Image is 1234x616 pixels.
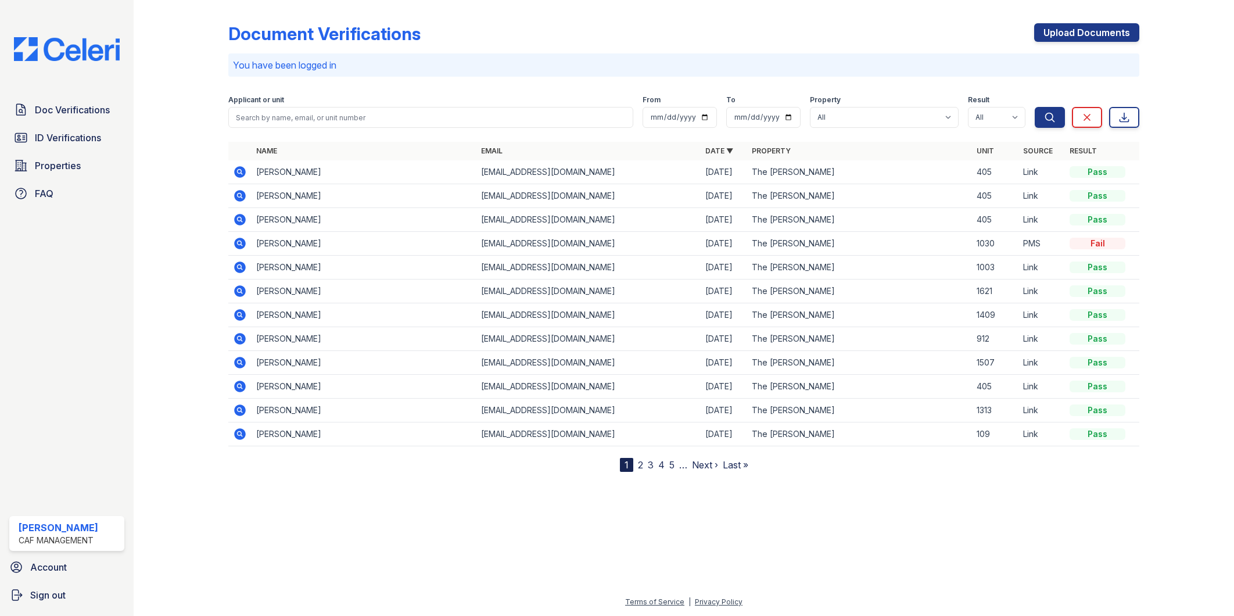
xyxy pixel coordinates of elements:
[747,399,972,422] td: The [PERSON_NAME]
[9,154,124,177] a: Properties
[35,159,81,173] span: Properties
[1018,160,1065,184] td: Link
[972,280,1018,303] td: 1621
[688,597,691,606] div: |
[30,588,66,602] span: Sign out
[747,184,972,208] td: The [PERSON_NAME]
[701,280,747,303] td: [DATE]
[35,103,110,117] span: Doc Verifications
[638,459,643,471] a: 2
[972,422,1018,446] td: 109
[1070,238,1125,249] div: Fail
[35,131,101,145] span: ID Verifications
[620,458,633,472] div: 1
[476,160,701,184] td: [EMAIL_ADDRESS][DOMAIN_NAME]
[701,184,747,208] td: [DATE]
[701,303,747,327] td: [DATE]
[692,459,718,471] a: Next ›
[1018,422,1065,446] td: Link
[1023,146,1053,155] a: Source
[747,375,972,399] td: The [PERSON_NAME]
[252,351,476,375] td: [PERSON_NAME]
[679,458,687,472] span: …
[9,126,124,149] a: ID Verifications
[476,303,701,327] td: [EMAIL_ADDRESS][DOMAIN_NAME]
[972,303,1018,327] td: 1409
[1018,232,1065,256] td: PMS
[1070,285,1125,297] div: Pass
[1018,327,1065,351] td: Link
[233,58,1135,72] p: You have been logged in
[1018,256,1065,280] td: Link
[747,280,972,303] td: The [PERSON_NAME]
[747,422,972,446] td: The [PERSON_NAME]
[972,232,1018,256] td: 1030
[1070,428,1125,440] div: Pass
[810,95,841,105] label: Property
[252,280,476,303] td: [PERSON_NAME]
[701,232,747,256] td: [DATE]
[747,256,972,280] td: The [PERSON_NAME]
[1018,399,1065,422] td: Link
[747,303,972,327] td: The [PERSON_NAME]
[747,351,972,375] td: The [PERSON_NAME]
[1070,404,1125,416] div: Pass
[252,232,476,256] td: [PERSON_NAME]
[747,327,972,351] td: The [PERSON_NAME]
[252,160,476,184] td: [PERSON_NAME]
[701,256,747,280] td: [DATE]
[476,184,701,208] td: [EMAIL_ADDRESS][DOMAIN_NAME]
[648,459,654,471] a: 3
[481,146,503,155] a: Email
[476,422,701,446] td: [EMAIL_ADDRESS][DOMAIN_NAME]
[972,399,1018,422] td: 1313
[972,351,1018,375] td: 1507
[977,146,994,155] a: Unit
[476,280,701,303] td: [EMAIL_ADDRESS][DOMAIN_NAME]
[701,208,747,232] td: [DATE]
[252,422,476,446] td: [PERSON_NAME]
[5,556,129,579] a: Account
[228,23,421,44] div: Document Verifications
[701,375,747,399] td: [DATE]
[1018,280,1065,303] td: Link
[972,256,1018,280] td: 1003
[972,327,1018,351] td: 912
[695,597,742,606] a: Privacy Policy
[752,146,791,155] a: Property
[19,521,98,535] div: [PERSON_NAME]
[228,107,634,128] input: Search by name, email, or unit number
[1070,333,1125,345] div: Pass
[9,98,124,121] a: Doc Verifications
[476,256,701,280] td: [EMAIL_ADDRESS][DOMAIN_NAME]
[968,95,989,105] label: Result
[1034,23,1139,42] a: Upload Documents
[1018,375,1065,399] td: Link
[1018,351,1065,375] td: Link
[1070,146,1097,155] a: Result
[1070,214,1125,225] div: Pass
[669,459,675,471] a: 5
[705,146,733,155] a: Date ▼
[1070,309,1125,321] div: Pass
[9,182,124,205] a: FAQ
[972,375,1018,399] td: 405
[476,351,701,375] td: [EMAIL_ADDRESS][DOMAIN_NAME]
[252,256,476,280] td: [PERSON_NAME]
[476,232,701,256] td: [EMAIL_ADDRESS][DOMAIN_NAME]
[252,303,476,327] td: [PERSON_NAME]
[1018,184,1065,208] td: Link
[1018,303,1065,327] td: Link
[723,459,748,471] a: Last »
[476,375,701,399] td: [EMAIL_ADDRESS][DOMAIN_NAME]
[701,351,747,375] td: [DATE]
[252,327,476,351] td: [PERSON_NAME]
[5,583,129,607] a: Sign out
[1070,357,1125,368] div: Pass
[747,232,972,256] td: The [PERSON_NAME]
[1070,381,1125,392] div: Pass
[643,95,661,105] label: From
[252,399,476,422] td: [PERSON_NAME]
[19,535,98,546] div: CAF Management
[228,95,284,105] label: Applicant or unit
